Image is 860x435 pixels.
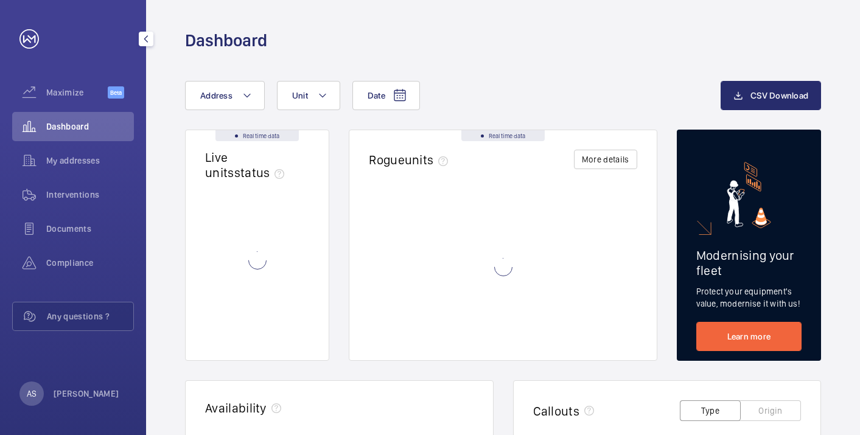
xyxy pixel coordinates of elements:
[696,285,802,310] p: Protect your equipment's value, modernise it with us!
[234,165,290,180] span: status
[368,91,385,100] span: Date
[696,322,802,351] a: Learn more
[292,91,308,100] span: Unit
[46,223,134,235] span: Documents
[352,81,420,110] button: Date
[696,248,802,278] h2: Modernising your fleet
[740,400,801,421] button: Origin
[680,400,741,421] button: Type
[46,155,134,167] span: My addresses
[533,403,580,419] h2: Callouts
[185,81,265,110] button: Address
[54,388,119,400] p: [PERSON_NAME]
[574,150,637,169] button: More details
[185,29,267,52] h1: Dashboard
[277,81,340,110] button: Unit
[750,91,808,100] span: CSV Download
[46,86,108,99] span: Maximize
[200,91,232,100] span: Address
[205,150,289,180] h2: Live units
[215,130,299,141] div: Real time data
[27,388,37,400] p: AS
[46,189,134,201] span: Interventions
[721,81,821,110] button: CSV Download
[47,310,133,322] span: Any questions ?
[205,400,267,416] h2: Availability
[461,130,545,141] div: Real time data
[727,162,771,228] img: marketing-card.svg
[369,152,453,167] h2: Rogue
[108,86,124,99] span: Beta
[46,120,134,133] span: Dashboard
[405,152,453,167] span: units
[46,257,134,269] span: Compliance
